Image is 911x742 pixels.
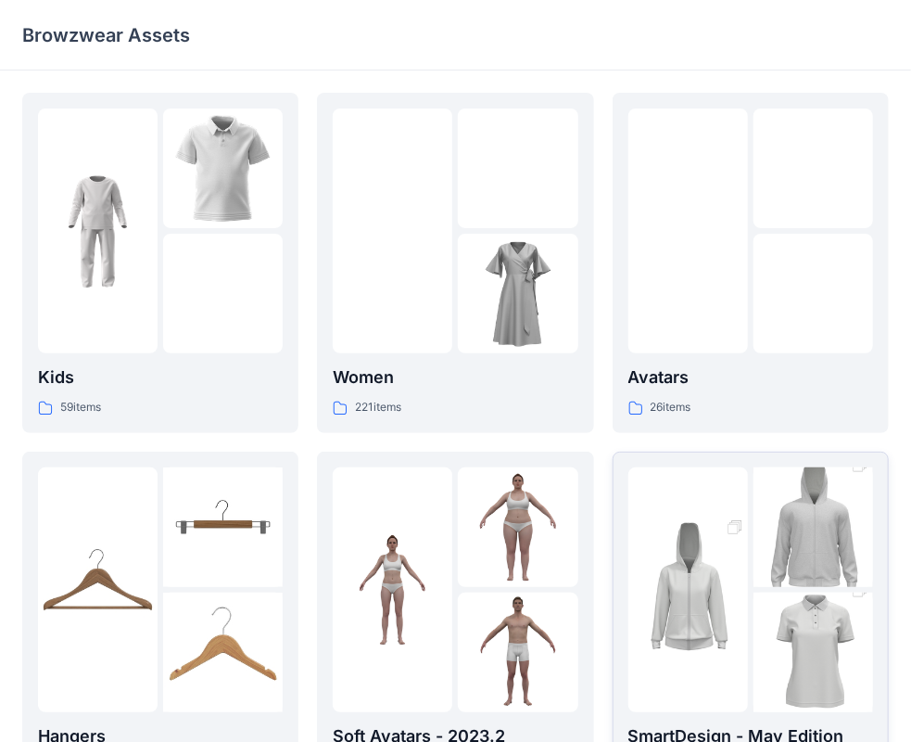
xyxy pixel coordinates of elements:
[613,93,889,433] a: folder 1folder 2folder 3Avatars26items
[628,172,748,291] img: folder 1
[458,234,577,353] img: folder 3
[458,593,577,712] img: folder 3
[317,93,593,433] a: folder 1folder 2folder 3Women221items
[22,22,190,48] p: Browzwear Assets
[38,365,283,390] p: Kids
[22,93,298,433] a: folder 1folder 2folder 3Kids59items
[163,593,283,712] img: folder 3
[333,530,452,649] img: folder 1
[628,500,748,680] img: folder 1
[355,398,401,417] p: 221 items
[458,109,577,228] img: folder 2
[333,365,577,390] p: Women
[651,398,691,417] p: 26 items
[38,530,158,649] img: folder 1
[753,438,873,618] img: folder 2
[458,467,577,587] img: folder 2
[753,234,873,353] img: folder 3
[60,398,101,417] p: 59 items
[38,172,158,291] img: folder 1
[163,234,283,353] img: folder 3
[628,365,873,390] p: Avatars
[163,467,283,587] img: folder 2
[753,109,873,228] img: folder 2
[333,172,452,291] img: folder 1
[163,109,283,228] img: folder 2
